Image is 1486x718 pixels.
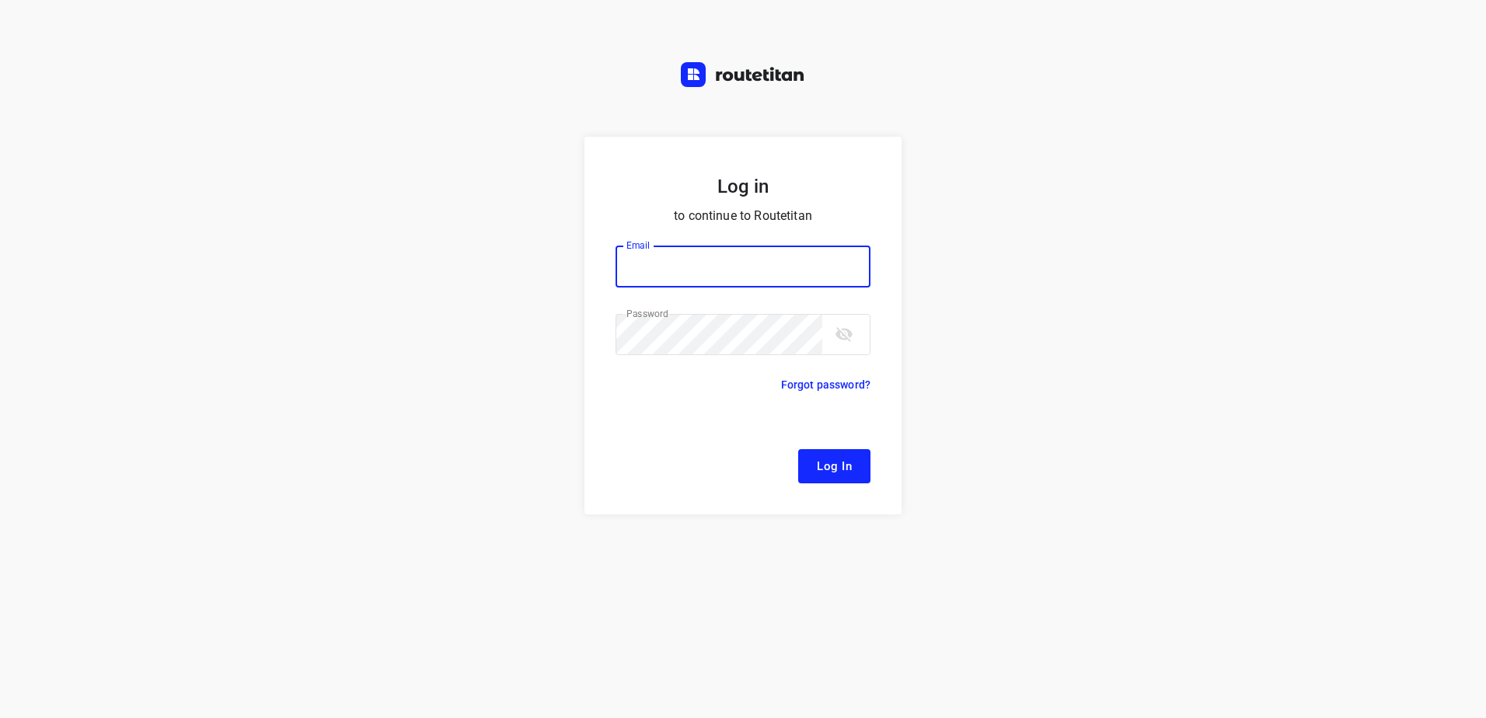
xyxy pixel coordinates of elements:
[616,205,870,227] p: to continue to Routetitan
[616,174,870,199] h5: Log in
[798,449,870,483] button: Log In
[681,62,805,87] img: Routetitan
[781,375,870,394] p: Forgot password?
[828,319,860,350] button: toggle password visibility
[817,456,852,476] span: Log In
